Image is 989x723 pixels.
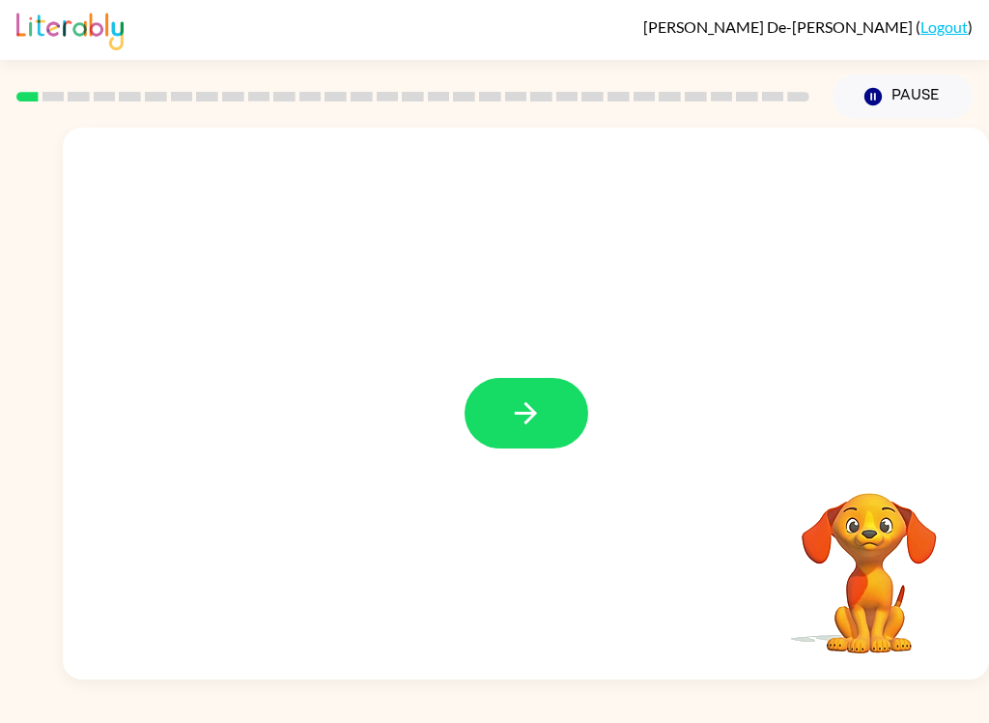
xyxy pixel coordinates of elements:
button: Pause [833,74,973,119]
span: [PERSON_NAME] De-[PERSON_NAME] [643,17,916,36]
img: Literably [16,8,124,50]
div: ( ) [643,17,973,36]
video: Your browser must support playing .mp4 files to use Literably. Please try using another browser. [773,463,966,656]
a: Logout [920,17,968,36]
